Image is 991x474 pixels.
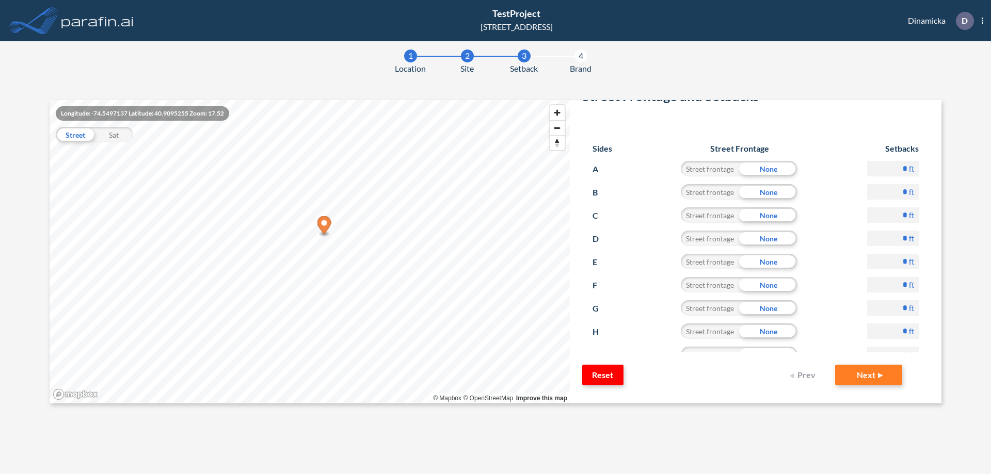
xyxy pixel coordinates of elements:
[681,207,739,223] div: Street frontage
[550,105,565,120] button: Zoom in
[516,395,567,402] a: Improve this map
[681,300,739,316] div: Street frontage
[739,277,797,292] div: None
[909,187,915,197] label: ft
[909,303,915,313] label: ft
[681,184,739,200] div: Street frontage
[739,161,797,176] div: None
[909,280,915,290] label: ft
[739,347,797,362] div: None
[461,50,474,62] div: 2
[59,10,136,31] img: logo
[835,365,902,385] button: Next
[570,62,592,75] span: Brand
[739,300,797,316] div: None
[433,395,461,402] a: Mapbox
[50,100,570,403] canvas: Map
[460,62,474,75] span: Site
[739,254,797,269] div: None
[681,277,739,292] div: Street frontage
[739,184,797,200] div: None
[681,323,739,339] div: Street frontage
[681,161,739,176] div: Street frontage
[593,277,612,293] p: F
[593,207,612,224] p: C
[784,365,825,385] button: Prev
[892,12,983,30] div: Dinamicka
[909,349,915,359] label: ft
[550,121,565,135] span: Zoom out
[53,388,98,400] a: Mapbox homepage
[867,143,919,153] h6: Setbacks
[593,300,612,317] p: G
[593,231,612,247] p: D
[593,347,612,363] p: I
[510,62,538,75] span: Setback
[739,231,797,246] div: None
[593,254,612,270] p: E
[56,106,229,121] div: Longitude: -74.5497137 Latitude: 40.9095255 Zoom: 17.52
[492,8,540,19] span: TestProject
[962,16,968,25] p: D
[317,216,331,237] div: Map marker
[681,231,739,246] div: Street frontage
[574,50,587,62] div: 4
[593,143,612,153] h6: Sides
[94,127,133,142] div: Sat
[681,254,739,269] div: Street frontage
[671,143,808,153] h6: Street Frontage
[593,184,612,201] p: B
[909,233,915,243] label: ft
[550,136,565,150] span: Reset bearing to north
[463,395,513,402] a: OpenStreetMap
[909,164,915,174] label: ft
[739,323,797,339] div: None
[909,210,915,220] label: ft
[681,347,739,362] div: Street frontage
[550,135,565,150] button: Reset bearing to north
[550,120,565,135] button: Zoom out
[481,21,553,33] div: [STREET_ADDRESS]
[56,127,94,142] div: Street
[404,50,417,62] div: 1
[582,365,624,385] button: Reset
[395,62,426,75] span: Location
[909,326,915,336] label: ft
[518,50,531,62] div: 3
[909,256,915,267] label: ft
[593,323,612,340] p: H
[593,161,612,177] p: A
[739,207,797,223] div: None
